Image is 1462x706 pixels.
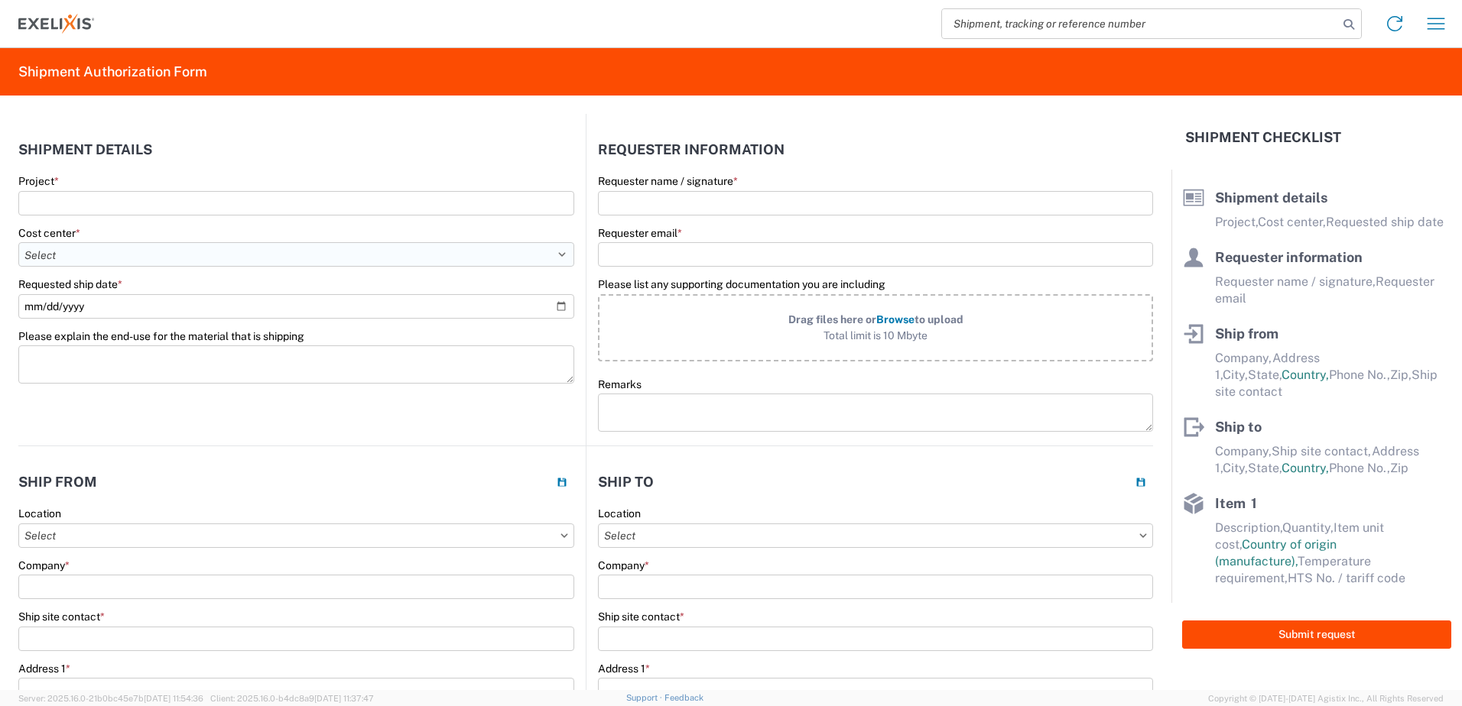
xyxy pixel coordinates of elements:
[598,610,684,623] label: Ship site contact
[1390,461,1408,475] span: Zip
[876,313,915,325] span: Browse
[1215,325,1278,342] span: Ship from
[1282,368,1329,382] span: Country,
[18,694,203,703] span: Server: 2025.16.0-21b0bc45e7b
[18,474,97,490] h2: Ship from
[1215,419,1262,435] span: Ship to
[598,277,1153,291] label: Please list any supporting documentation you are including
[1215,520,1282,535] span: Description,
[18,523,574,548] input: Select
[1215,351,1272,365] span: Company,
[1251,495,1257,511] span: 1
[144,694,203,703] span: [DATE] 11:54:36
[664,693,703,702] a: Feedback
[1215,537,1337,568] span: Country of origin (manufacture),
[1329,461,1390,475] span: Phone No.,
[18,507,61,520] label: Location
[18,662,70,675] label: Address 1
[1215,444,1272,458] span: Company,
[598,226,682,240] label: Requester email
[598,559,649,572] label: Company
[18,559,70,572] label: Company
[1185,128,1341,147] h2: Shipment Checklist
[1326,215,1444,229] span: Requested ship date
[18,63,207,81] h2: Shipment Authorization Form
[942,9,1338,38] input: Shipment, tracking or reference number
[1248,368,1282,382] span: State,
[626,693,664,702] a: Support
[18,610,105,623] label: Ship site contact
[18,277,122,291] label: Requested ship date
[1215,249,1363,265] span: Requester information
[18,226,80,240] label: Cost center
[210,694,374,703] span: Client: 2025.16.0-b4dc8a9
[1390,368,1412,382] span: Zip,
[598,523,1153,548] input: Select
[1288,571,1405,585] span: HTS No. / tariff code
[788,313,876,325] span: Drag files here or
[1208,691,1444,705] span: Copyright © [DATE]-[DATE] Agistix Inc., All Rights Reserved
[1282,520,1334,535] span: Quantity,
[1272,444,1372,458] span: Ship site contact,
[1223,368,1248,382] span: City,
[598,474,654,490] h2: Ship to
[1215,189,1327,206] span: Shipment details
[18,174,59,188] label: Project
[598,174,738,188] label: Requester name / signature
[1282,461,1329,475] span: Country,
[915,313,963,325] span: to upload
[1215,495,1246,511] span: Item
[1248,461,1282,475] span: State,
[1329,368,1390,382] span: Phone No.,
[1223,461,1248,475] span: City,
[616,328,1135,344] span: Total limit is 10 Mbyte
[1182,620,1451,649] button: Submit request
[598,507,641,520] label: Location
[1215,215,1258,229] span: Project,
[1258,215,1326,229] span: Cost center,
[18,329,304,343] label: Please explain the end-use for the material that is shipping
[1215,274,1376,289] span: Requester name / signature,
[598,662,650,675] label: Address 1
[18,142,152,157] h2: Shipment details
[314,694,374,703] span: [DATE] 11:37:47
[598,142,785,157] h2: Requester information
[598,377,642,391] label: Remarks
